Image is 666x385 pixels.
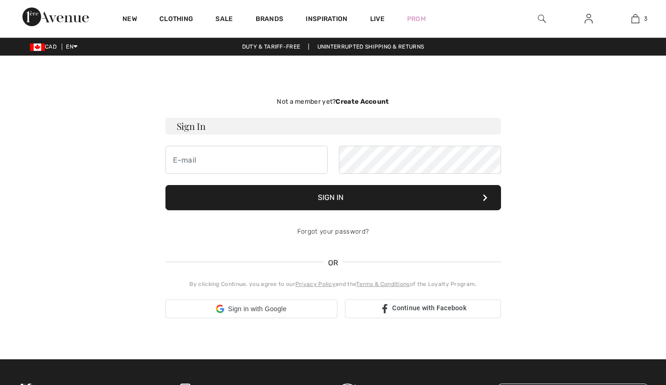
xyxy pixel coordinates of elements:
span: CAD [30,43,60,50]
a: Prom [407,14,426,24]
a: Terms & Conditions [356,281,409,287]
strong: Create Account [336,98,389,106]
a: Sale [215,15,233,25]
span: Inspiration [306,15,347,25]
img: 1ère Avenue [22,7,89,26]
a: Brands [256,15,284,25]
h3: Sign In [165,118,501,135]
img: Canadian Dollar [30,43,45,51]
a: Live [370,14,385,24]
span: EN [66,43,78,50]
div: By clicking Continue, you agree to our and the of the Loyalty Program. [165,280,501,288]
span: Continue with Facebook [392,304,466,312]
div: Sign in with Google [165,299,337,318]
span: OR [323,257,343,269]
input: E-mail [165,146,328,174]
span: Sign in with Google [228,304,286,314]
a: Forgot your password? [297,228,369,235]
a: Privacy Policy [295,281,336,287]
a: Clothing [159,15,193,25]
div: Not a member yet? [165,97,501,107]
a: Continue with Facebook [345,299,501,318]
a: New [122,15,137,25]
button: Sign In [165,185,501,210]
